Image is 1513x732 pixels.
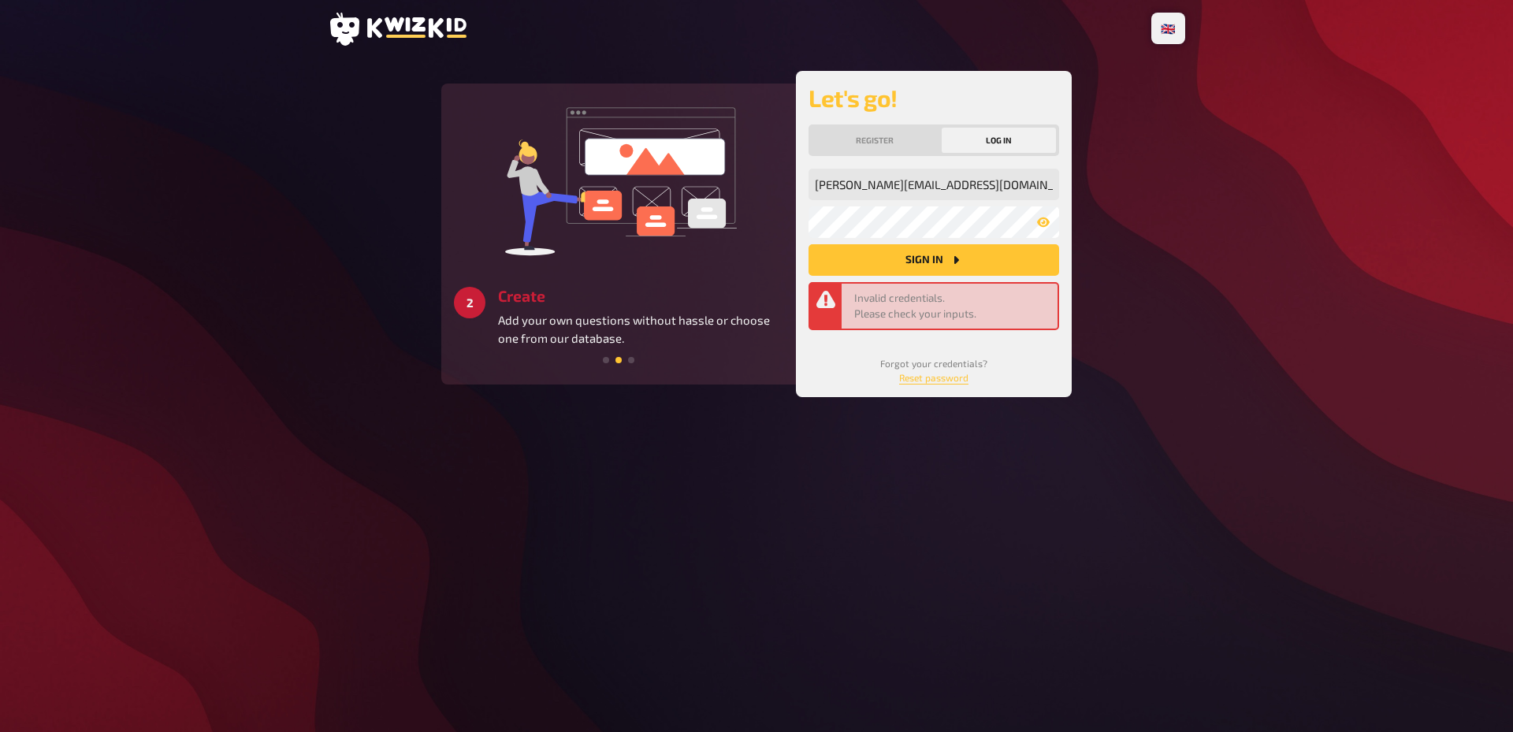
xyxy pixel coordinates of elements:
[809,84,1059,112] h2: Let's go!
[809,169,1059,200] input: My email address
[880,358,987,384] small: Forgot your credentials?
[498,311,783,347] p: Add your own questions without hassle or choose one from our database.
[899,372,968,383] a: Reset password
[1154,16,1182,41] li: 🇬🇧
[854,290,1051,322] div: Invalid credentials. Please check your inputs.
[498,287,783,305] h3: Create
[454,287,485,318] div: 2
[942,128,1057,153] button: Log in
[809,244,1059,276] button: Sign in
[812,128,939,153] button: Register
[500,96,737,262] img: create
